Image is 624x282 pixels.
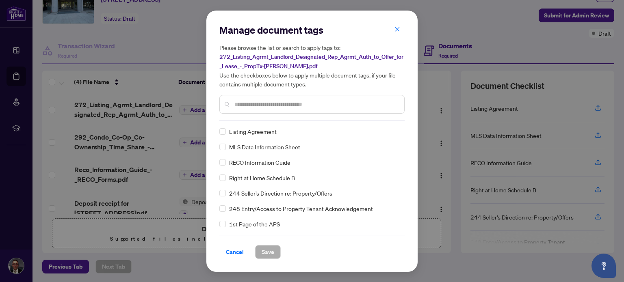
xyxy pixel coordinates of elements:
[394,26,400,32] span: close
[219,43,405,88] h5: Please browse the list or search to apply tags to: Use the checkboxes below to apply multiple doc...
[591,254,616,278] button: Open asap
[226,245,244,258] span: Cancel
[229,189,332,198] span: 244 Seller’s Direction re: Property/Offers
[219,24,405,37] h2: Manage document tags
[255,245,281,259] button: Save
[219,245,250,259] button: Cancel
[229,220,280,228] span: 1st Page of the APS
[229,142,300,151] span: MLS Data Information Sheet
[229,173,295,182] span: Right at Home Schedule B
[229,127,277,136] span: Listing Agreement
[219,53,403,70] span: 272_Listing_Agrmt_Landlord_Designated_Rep_Agrmt_Auth_to_Offer_for_Lease_-_PropTx-[PERSON_NAME].pdf
[229,204,373,213] span: 248 Entry/Access to Property Tenant Acknowledgement
[229,158,290,167] span: RECO Information Guide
